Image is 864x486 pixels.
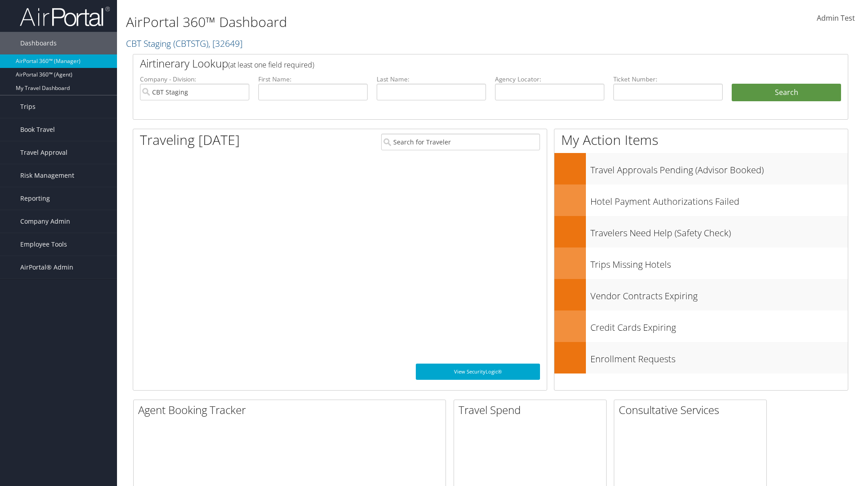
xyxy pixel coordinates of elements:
span: Dashboards [20,32,57,54]
h3: Vendor Contracts Expiring [590,285,848,302]
a: Travelers Need Help (Safety Check) [554,216,848,247]
h3: Travelers Need Help (Safety Check) [590,222,848,239]
h2: Airtinerary Lookup [140,56,782,71]
button: Search [732,84,841,102]
a: Enrollment Requests [554,342,848,373]
span: Travel Approval [20,141,67,164]
label: Ticket Number: [613,75,723,84]
span: Employee Tools [20,233,67,256]
span: Admin Test [817,13,855,23]
label: Company - Division: [140,75,249,84]
span: , [ 32649 ] [208,37,243,49]
span: Reporting [20,187,50,210]
input: Search for Traveler [381,134,540,150]
span: AirPortal® Admin [20,256,73,279]
label: Agency Locator: [495,75,604,84]
label: First Name: [258,75,368,84]
img: airportal-logo.png [20,6,110,27]
span: Book Travel [20,118,55,141]
h1: My Action Items [554,130,848,149]
h3: Credit Cards Expiring [590,317,848,334]
a: Hotel Payment Authorizations Failed [554,184,848,216]
a: Credit Cards Expiring [554,310,848,342]
a: Travel Approvals Pending (Advisor Booked) [554,153,848,184]
h2: Agent Booking Tracker [138,402,445,418]
a: View SecurityLogic® [416,364,540,380]
h2: Travel Spend [459,402,606,418]
h3: Travel Approvals Pending (Advisor Booked) [590,159,848,176]
h2: Consultative Services [619,402,766,418]
span: ( CBTSTG ) [173,37,208,49]
h3: Trips Missing Hotels [590,254,848,271]
h1: Traveling [DATE] [140,130,240,149]
span: (at least one field required) [228,60,314,70]
a: Admin Test [817,4,855,32]
a: Vendor Contracts Expiring [554,279,848,310]
label: Last Name: [377,75,486,84]
a: Trips Missing Hotels [554,247,848,279]
h3: Hotel Payment Authorizations Failed [590,191,848,208]
h3: Enrollment Requests [590,348,848,365]
h1: AirPortal 360™ Dashboard [126,13,612,31]
span: Risk Management [20,164,74,187]
span: Company Admin [20,210,70,233]
a: CBT Staging [126,37,243,49]
span: Trips [20,95,36,118]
